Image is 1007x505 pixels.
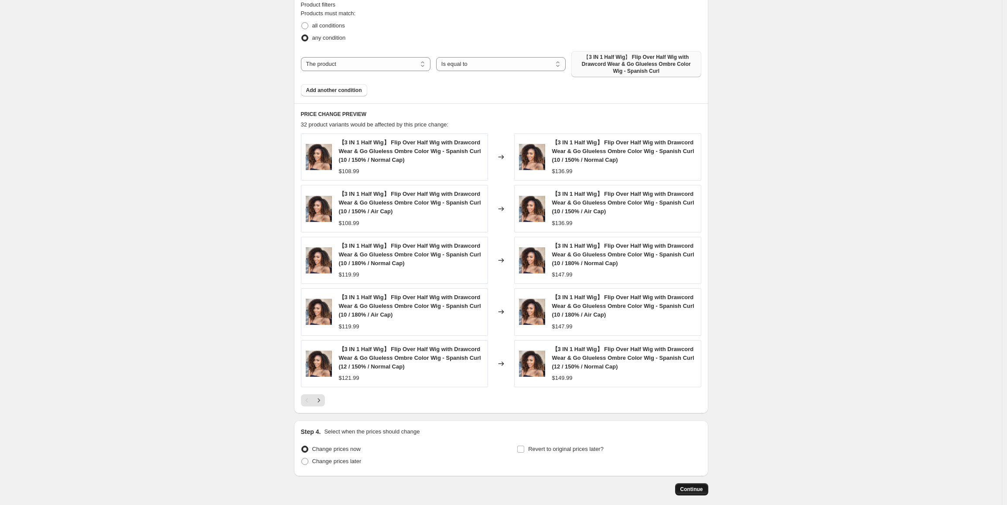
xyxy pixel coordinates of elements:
div: $121.99 [339,374,359,382]
img: 817SOIkcdFL._SL1500_80x.jpg [306,247,332,273]
img: 817SOIkcdFL._SL1500_80x.jpg [519,351,545,377]
h6: PRICE CHANGE PREVIEW [301,111,701,118]
img: 817SOIkcdFL._SL1500_80x.jpg [306,144,332,170]
span: 【3 IN 1 Half Wig】 Flip Over Half Wig with Drawcord Wear & Go Glueless Ombre Color Wig - Spanish C... [552,242,694,266]
span: Continue [680,486,703,493]
div: $108.99 [339,167,359,176]
span: 【3 IN 1 Half Wig】 Flip Over Half Wig with Drawcord Wear & Go Glueless Ombre Color Wig - Spanish C... [552,294,694,318]
button: Add another condition [301,84,367,96]
div: $149.99 [552,374,573,382]
div: $147.99 [552,322,573,331]
div: $136.99 [552,167,573,176]
span: any condition [312,34,346,41]
img: 817SOIkcdFL._SL1500_80x.jpg [306,196,332,222]
nav: Pagination [301,394,325,406]
p: Select when the prices should change [324,427,420,436]
div: $119.99 [339,322,359,331]
span: 【3 IN 1 Half Wig】 Flip Over Half Wig with Drawcord Wear & Go Glueless Ombre Color Wig - Spanish C... [339,294,481,318]
span: Change prices now [312,446,361,452]
button: Continue [675,483,708,495]
span: all conditions [312,22,345,29]
span: 【3 IN 1 Half Wig】 Flip Over Half Wig with Drawcord Wear & Go Glueless Ombre Color Wig - Spanish C... [339,139,481,163]
span: Add another condition [306,87,362,94]
div: $108.99 [339,219,359,228]
button: Next [313,394,325,406]
button: 【3 IN 1 Half Wig】 Flip Over Half Wig with Drawcord Wear & Go Glueless Ombre Color Wig - Spanish Curl [571,51,701,77]
span: 【3 IN 1 Half Wig】 Flip Over Half Wig with Drawcord Wear & Go Glueless Ombre Color Wig - Spanish C... [552,139,694,163]
img: 817SOIkcdFL._SL1500_80x.jpg [306,351,332,377]
img: 817SOIkcdFL._SL1500_80x.jpg [519,299,545,325]
span: 【3 IN 1 Half Wig】 Flip Over Half Wig with Drawcord Wear & Go Glueless Ombre Color Wig - Spanish Curl [577,54,696,75]
div: $119.99 [339,270,359,279]
span: 【3 IN 1 Half Wig】 Flip Over Half Wig with Drawcord Wear & Go Glueless Ombre Color Wig - Spanish C... [339,346,481,370]
img: 817SOIkcdFL._SL1500_80x.jpg [519,247,545,273]
span: 【3 IN 1 Half Wig】 Flip Over Half Wig with Drawcord Wear & Go Glueless Ombre Color Wig - Spanish C... [552,191,694,215]
div: $136.99 [552,219,573,228]
h2: Step 4. [301,427,321,436]
img: 817SOIkcdFL._SL1500_80x.jpg [306,299,332,325]
img: 817SOIkcdFL._SL1500_80x.jpg [519,196,545,222]
span: 32 product variants would be affected by this price change: [301,121,449,128]
span: 【3 IN 1 Half Wig】 Flip Over Half Wig with Drawcord Wear & Go Glueless Ombre Color Wig - Spanish C... [552,346,694,370]
img: 817SOIkcdFL._SL1500_80x.jpg [519,144,545,170]
div: Product filters [301,0,701,9]
span: Revert to original prices later? [528,446,604,452]
span: 【3 IN 1 Half Wig】 Flip Over Half Wig with Drawcord Wear & Go Glueless Ombre Color Wig - Spanish C... [339,242,481,266]
div: $147.99 [552,270,573,279]
span: 【3 IN 1 Half Wig】 Flip Over Half Wig with Drawcord Wear & Go Glueless Ombre Color Wig - Spanish C... [339,191,481,215]
span: Products must match: [301,10,356,17]
span: Change prices later [312,458,362,464]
